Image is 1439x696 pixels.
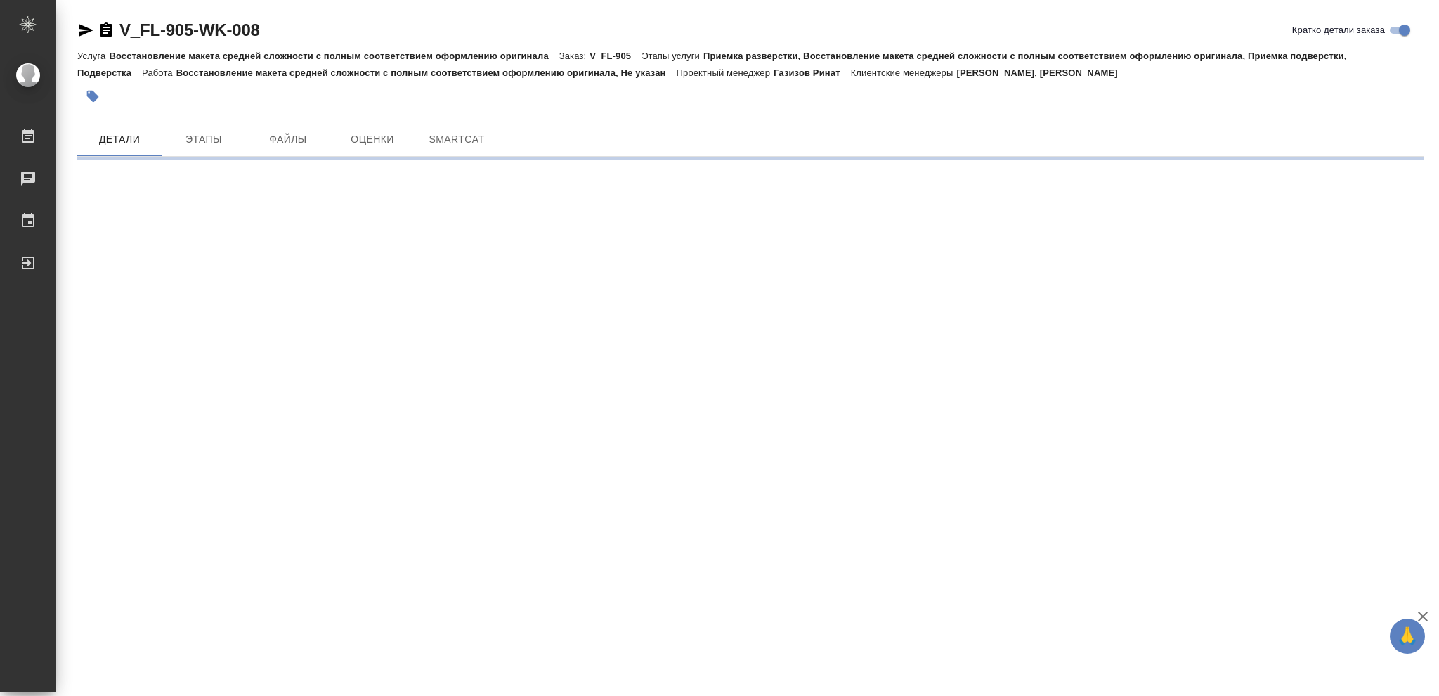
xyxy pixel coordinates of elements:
p: Восстановление макета средней сложности с полным соответствием оформлению оригинала, Не указан [176,67,677,78]
button: Скопировать ссылку для ЯМессенджера [77,22,94,39]
p: Услуга [77,51,109,61]
p: Заказ: [559,51,590,61]
span: Файлы [254,131,322,148]
p: Этапы услуги [642,51,703,61]
p: Проектный менеджер [677,67,774,78]
p: Работа [142,67,176,78]
a: V_FL-905-WK-008 [119,20,260,39]
span: 🙏 [1395,621,1419,651]
span: Кратко детали заказа [1292,23,1385,37]
button: Скопировать ссылку [98,22,115,39]
p: Газизов Ринат [774,67,851,78]
span: Оценки [339,131,406,148]
span: Этапы [170,131,237,148]
p: Клиентские менеджеры [851,67,957,78]
button: Добавить тэг [77,81,108,112]
p: Приемка разверстки, Восстановление макета средней сложности с полным соответствием оформлению ори... [77,51,1346,78]
button: 🙏 [1390,619,1425,654]
p: V_FL-905 [590,51,642,61]
span: SmartCat [423,131,490,148]
span: Детали [86,131,153,148]
p: Восстановление макета средней сложности с полным соответствием оформлению оригинала [109,51,559,61]
p: [PERSON_NAME], [PERSON_NAME] [956,67,1128,78]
